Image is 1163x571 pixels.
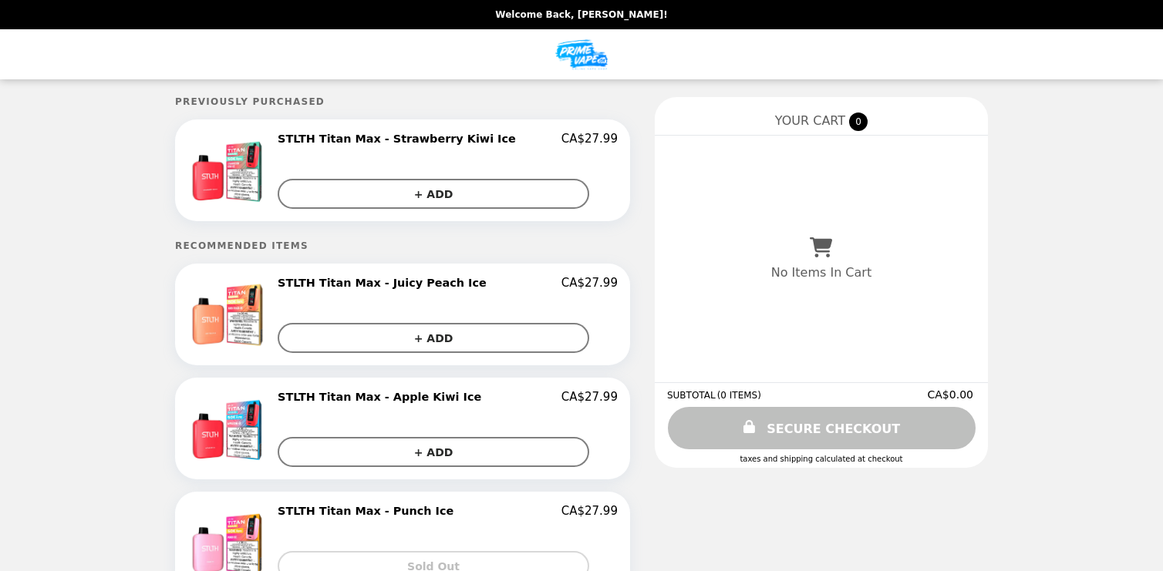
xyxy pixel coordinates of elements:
[175,240,630,251] h5: Recommended Items
[278,390,487,404] h2: STLTH Titan Max - Apple Kiwi Ice
[278,504,460,518] h2: STLTH Titan Max - Punch Ice
[175,96,630,107] h5: Previously Purchased
[771,265,871,280] p: No Items In Cart
[278,132,522,146] h2: STLTH Titan Max - Strawberry Kiwi Ice
[278,276,493,290] h2: STLTH Titan Max - Juicy Peach Ice
[928,388,976,401] span: CA$0.00
[667,390,717,401] span: SUBTOTAL
[561,276,618,290] p: CA$27.99
[667,455,976,463] div: Taxes and Shipping calculated at checkout
[278,323,589,353] button: + ADD
[561,132,618,146] p: CA$27.99
[190,276,271,353] img: STLTH Titan Max - Juicy Peach Ice
[190,132,271,209] img: STLTH Titan Max - Strawberry Kiwi Ice
[561,390,618,404] p: CA$27.99
[553,39,610,70] img: Brand Logo
[190,390,271,467] img: STLTH Titan Max - Apple Kiwi Ice
[775,113,845,128] span: YOUR CART
[717,390,761,401] span: ( 0 ITEMS )
[278,179,589,209] button: + ADD
[561,504,618,518] p: CA$27.99
[495,9,667,20] p: Welcome Back, [PERSON_NAME]!
[278,437,589,467] button: + ADD
[849,113,868,131] span: 0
